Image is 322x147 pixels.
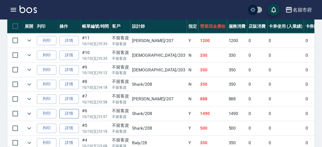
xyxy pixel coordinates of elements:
[131,77,187,92] td: Shark /208
[227,48,247,63] td: 330
[227,107,247,121] td: 1490
[247,77,267,92] td: 0
[283,4,315,16] button: 名留市府
[187,48,199,63] td: N
[112,108,129,114] div: 不留客資
[131,48,187,63] td: [DEMOGRAPHIC_DATA] /203
[131,19,187,34] th: 設計師
[20,5,37,13] img: Logo
[59,36,79,45] a: 詳情
[199,107,227,121] td: 1490
[37,51,56,60] button: 列印
[82,100,109,105] p: 10/10 (五) 13:58
[112,114,129,120] p: 不留客資
[187,107,199,121] td: Y
[187,77,199,92] td: N
[80,92,111,106] td: #7
[247,48,267,63] td: 0
[187,121,199,136] td: Y
[247,107,267,121] td: 0
[227,19,247,34] th: 服務消費
[80,107,111,121] td: #6
[267,48,304,63] td: 0
[82,56,109,61] p: 10/10 (五) 15:35
[59,51,79,60] a: 詳情
[59,109,79,119] a: 詳情
[37,65,56,75] button: 列印
[199,77,227,92] td: 350
[112,35,129,41] div: 不留客資
[25,36,34,45] button: expand row
[187,63,199,77] td: N
[227,77,247,92] td: 350
[227,121,247,136] td: 500
[82,114,109,120] p: 10/10 (五) 13:57
[112,100,129,105] p: 不留客資
[199,19,227,34] th: 營業現金應收
[112,49,129,56] div: 不留客資
[112,70,129,76] p: 不留客資
[199,121,227,136] td: 500
[131,121,187,136] td: Shark /208
[131,92,187,106] td: [PERSON_NAME] /207
[111,19,131,34] th: 客戶
[37,95,56,104] button: 列印
[131,63,187,77] td: [DEMOGRAPHIC_DATA] /203
[199,63,227,77] td: 350
[247,63,267,77] td: 0
[187,19,199,34] th: 指定
[112,64,129,70] div: 不留客資
[58,19,80,34] th: 操作
[80,48,111,63] td: #10
[25,51,34,60] button: expand row
[267,63,304,77] td: 0
[227,34,247,48] td: 1200
[247,121,267,136] td: 0
[187,92,199,106] td: N
[131,107,187,121] td: Shark /208
[227,92,247,106] td: 888
[199,92,227,106] td: 888
[199,48,227,63] td: 330
[59,95,79,104] a: 詳情
[37,124,56,133] button: 列印
[267,77,304,92] td: 0
[267,121,304,136] td: 0
[112,129,129,134] p: 不留客資
[25,124,34,133] button: expand row
[37,80,56,89] button: 列印
[268,4,280,16] button: save
[25,109,34,118] button: expand row
[82,41,109,47] p: 10/10 (五) 15:35
[267,107,304,121] td: 0
[59,124,79,133] a: 詳情
[112,56,129,61] p: 不留客資
[112,137,129,144] div: 不留客資
[112,41,129,47] p: 不留客資
[59,65,79,75] a: 詳情
[25,65,34,74] button: expand row
[293,6,312,14] div: 名留市府
[82,129,109,134] p: 10/10 (五) 13:18
[80,77,111,92] td: #8
[112,93,129,100] div: 不留客資
[247,34,267,48] td: 0
[227,63,247,77] td: 350
[267,19,304,34] th: 卡券使用 (入業績)
[187,34,199,48] td: Y
[112,79,129,85] div: 不留客資
[25,95,34,104] button: expand row
[112,123,129,129] div: 不留客資
[37,36,56,45] button: 列印
[267,34,304,48] td: 0
[80,121,111,136] td: #5
[80,63,111,77] td: #9
[59,80,79,89] a: 詳情
[35,19,58,34] th: 列印
[37,109,56,119] button: 列印
[267,92,304,106] td: 0
[82,85,109,91] p: 10/10 (五) 14:18
[112,85,129,91] p: 不留客資
[199,34,227,48] td: 1200
[82,70,109,76] p: 10/10 (五) 15:12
